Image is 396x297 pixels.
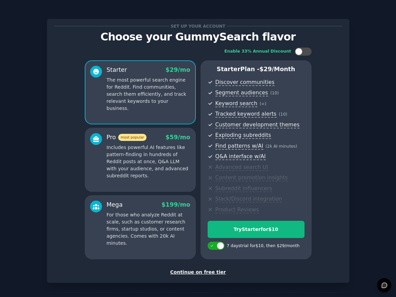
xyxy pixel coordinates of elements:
button: TryStarterfor$10 [208,221,305,238]
p: The most powerful search engine for Reddit. Find communities, search them efficiently, and track ... [107,77,190,112]
span: Q&A interface w/AI [215,153,266,160]
p: For those who analyze Reddit at scale, such as customer research firms, startup studios, or conte... [107,211,190,247]
span: Subreddit influencers [215,185,272,192]
span: most popular [118,134,147,141]
span: Customer development themes [215,121,300,128]
span: $ 59 /mo [165,134,190,141]
span: Slack/Discord integration [215,196,282,203]
span: ( 10 ) [279,112,287,117]
span: Set up your account [169,23,227,30]
p: Includes powerful AI features like pattern-finding in hundreds of Reddit posts at once, Q&A LLM w... [107,144,190,179]
span: ( ∞ ) [260,101,266,106]
span: Tracked keyword alerts [215,111,276,118]
span: Product Reviews [215,206,259,213]
div: Starter [107,66,127,74]
p: Choose your GummySearch flavor [54,31,342,43]
div: Pro [107,133,147,142]
span: Keyword search [215,100,258,107]
span: Exploding subreddits [215,132,271,139]
span: Advanced search UI [215,164,268,171]
span: Content promotion insights [215,174,288,181]
p: Starter Plan - [208,65,305,73]
span: $ 29 /mo [165,66,190,73]
div: Continue on free tier [54,269,342,276]
span: ( 10 ) [270,91,279,95]
span: Find patterns w/AI [215,143,263,150]
div: Try Starter for $10 [208,226,304,233]
span: Discover communities [215,79,274,86]
div: Enable 33% Annual Discount [225,49,291,55]
span: Segment audiences [215,89,268,96]
span: ( 2k AI minutes ) [266,144,297,149]
span: $ 29 /month [260,66,295,72]
span: $ 199 /mo [161,201,190,208]
div: 7 days trial for $10 , then $ 29 /month [227,243,300,249]
div: Mega [107,201,123,209]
